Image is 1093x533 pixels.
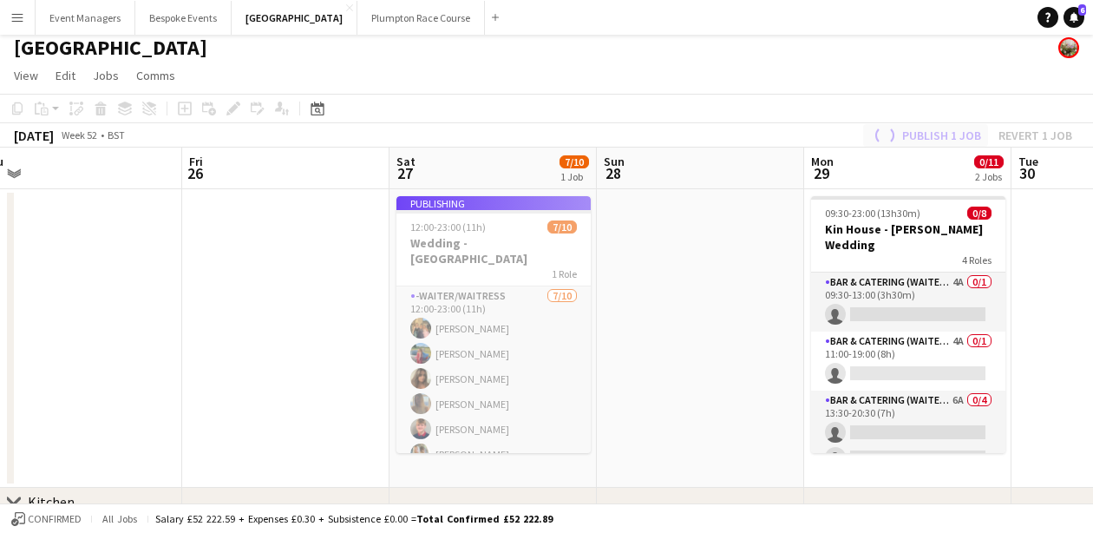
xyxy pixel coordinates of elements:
[14,68,38,83] span: View
[560,155,589,168] span: 7/10
[967,207,992,220] span: 0/8
[189,154,203,169] span: Fri
[49,64,82,87] a: Edit
[99,512,141,525] span: All jobs
[975,170,1003,183] div: 2 Jobs
[1078,4,1086,16] span: 6
[93,68,119,83] span: Jobs
[135,1,232,35] button: Bespoke Events
[974,155,1004,168] span: 0/11
[14,127,54,144] div: [DATE]
[9,510,84,529] button: Confirmed
[357,1,485,35] button: Plumpton Race Course
[811,273,1005,332] app-card-role: Bar & Catering (Waiter / waitress)4A0/109:30-13:00 (3h30m)
[416,512,553,525] span: Total Confirmed £52 222.89
[811,196,1005,453] app-job-card: 09:30-23:00 (13h30m)0/8Kin House - [PERSON_NAME] Wedding4 RolesBar & Catering (Waiter / waitress)...
[811,391,1005,525] app-card-role: Bar & Catering (Waiter / waitress)6A0/413:30-20:30 (7h)
[129,64,182,87] a: Comms
[811,154,834,169] span: Mon
[560,170,588,183] div: 1 Job
[811,332,1005,391] app-card-role: Bar & Catering (Waiter / waitress)4A0/111:00-19:00 (8h)
[394,163,416,183] span: 27
[1018,154,1038,169] span: Tue
[108,128,125,141] div: BST
[825,207,920,220] span: 09:30-23:00 (13h30m)
[187,163,203,183] span: 26
[14,35,207,61] h1: [GEOGRAPHIC_DATA]
[396,154,416,169] span: Sat
[396,196,591,453] app-job-card: Publishing12:00-23:00 (11h)7/10Wedding - [GEOGRAPHIC_DATA]1 Role-Waiter/Waitress7/1012:00-23:00 (...
[1064,7,1084,28] a: 6
[811,221,1005,253] h3: Kin House - [PERSON_NAME] Wedding
[1016,163,1038,183] span: 30
[56,68,75,83] span: Edit
[7,64,45,87] a: View
[57,128,101,141] span: Week 52
[604,154,625,169] span: Sun
[808,163,834,183] span: 29
[86,64,126,87] a: Jobs
[28,493,75,510] div: Kitchen
[136,68,175,83] span: Comms
[28,513,82,525] span: Confirmed
[1058,37,1079,58] app-user-avatar: Staffing Manager
[962,253,992,266] span: 4 Roles
[36,1,135,35] button: Event Managers
[601,163,625,183] span: 28
[232,1,357,35] button: [GEOGRAPHIC_DATA]
[155,512,553,525] div: Salary £52 222.59 + Expenses £0.30 + Subsistence £0.00 =
[396,196,591,210] div: Publishing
